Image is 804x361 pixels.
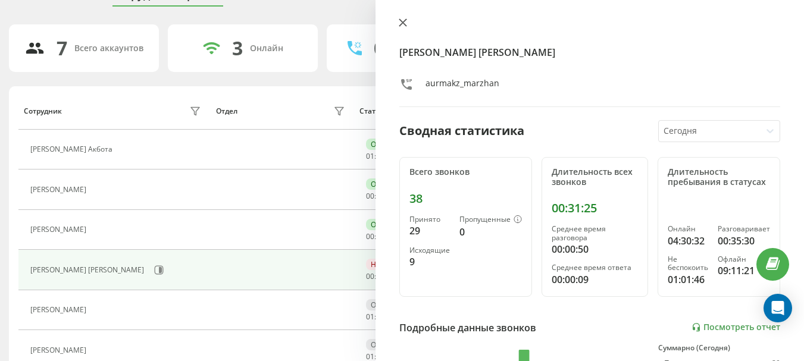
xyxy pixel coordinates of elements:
div: aurmakz_marzhan [426,77,499,95]
div: 04:30:32 [668,234,708,248]
div: Длительность всех звонков [552,167,638,187]
span: 00 [366,191,374,201]
span: 00 [366,271,374,281]
div: : : [366,272,395,281]
div: Онлайн [366,219,403,230]
div: : : [366,192,395,200]
h4: [PERSON_NAME] [PERSON_NAME] [399,45,780,59]
div: Суммарно (Сегодня) [658,344,780,352]
div: 09:11:21 [718,263,770,278]
span: 01 [366,151,374,161]
div: [PERSON_NAME] [30,186,89,194]
div: Статус [359,107,383,115]
div: 01:01:46 [668,272,708,287]
div: Онлайн [366,139,403,150]
div: Онлайн [366,178,403,190]
div: [PERSON_NAME] [PERSON_NAME] [30,266,147,274]
div: 00:31:25 [552,201,638,215]
div: 0 [459,225,522,239]
div: 7 [57,37,67,59]
div: : : [366,152,395,161]
div: Онлайн [250,43,283,54]
div: 00:00:50 [552,242,638,256]
div: Офлайн [366,299,404,310]
div: Офлайн [718,255,770,263]
div: Не беспокоить [668,255,708,272]
div: Принято [409,215,450,224]
div: : : [366,233,395,241]
div: Разговаривает [718,225,770,233]
div: [PERSON_NAME] [30,346,89,354]
div: Open Intercom Messenger [764,294,792,322]
div: Исходящие [409,246,450,255]
div: 0 [374,37,384,59]
div: 00:35:30 [718,234,770,248]
div: [PERSON_NAME] [30,306,89,314]
div: : : [366,353,395,361]
span: 01 [366,312,374,322]
span: 00 [366,231,374,241]
div: 29 [409,224,450,238]
div: Длительность пребывания в статусах [668,167,770,187]
div: : : [366,313,395,321]
div: 3 [232,37,243,59]
a: Посмотреть отчет [692,322,780,332]
div: Всего аккаунтов [74,43,143,54]
div: [PERSON_NAME] [30,225,89,234]
div: Отдел [216,107,237,115]
div: Подробные данные звонков [399,321,536,335]
div: Офлайн [366,339,404,350]
div: Сотрудник [24,107,62,115]
div: 00:00:09 [552,272,638,287]
div: Сводная статистика [399,122,524,140]
div: 9 [409,255,450,269]
div: Среднее время разговора [552,225,638,242]
div: Онлайн [668,225,708,233]
div: Пропущенные [459,215,522,225]
div: 38 [409,192,522,206]
div: [PERSON_NAME] Акбота [30,145,115,153]
div: Среднее время ответа [552,263,638,272]
div: Всего звонков [409,167,522,177]
div: Не беспокоить [366,259,427,270]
